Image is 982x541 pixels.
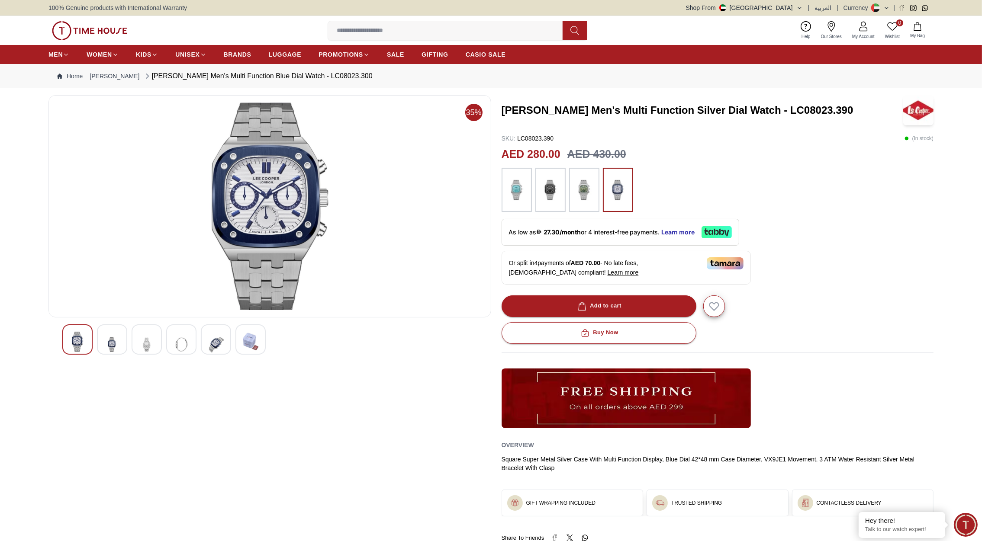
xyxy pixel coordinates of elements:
span: 100% Genuine products with International Warranty [48,3,187,12]
h2: AED 280.00 [502,146,560,163]
p: LC08023.390 [502,134,554,143]
div: Or split in 4 payments of - No late fees, [DEMOGRAPHIC_DATA] compliant! [502,251,751,285]
h2: Overview [502,439,534,451]
h3: TRUSTED SHIPPING [671,499,722,506]
button: My Bag [905,20,930,41]
img: ... [540,172,561,208]
a: CASIO SALE [466,47,506,62]
span: Learn more [608,269,639,276]
span: GIFTING [422,50,448,59]
span: Our Stores [818,33,845,40]
a: UNISEX [175,47,206,62]
a: KIDS [136,47,158,62]
nav: Breadcrumb [48,64,934,88]
span: WOMEN [87,50,112,59]
a: MEN [48,47,69,62]
h3: GIFT WRAPPING INCLUDED [526,499,596,506]
span: UNISEX [175,50,200,59]
span: PROMOTIONS [319,50,363,59]
a: PROMOTIONS [319,47,370,62]
p: Talk to our watch expert! [865,526,939,533]
a: Our Stores [816,19,847,42]
img: Lee Cooper Men's Multi Function Blue Dial Watch - LC08023.300 [208,332,224,357]
a: Help [796,19,816,42]
div: Chat Widget [954,513,978,537]
a: SALE [387,47,404,62]
span: BRANDS [224,50,251,59]
span: MEN [48,50,63,59]
img: ... [506,172,528,208]
span: Wishlist [882,33,903,40]
span: | [808,3,810,12]
div: Currency [844,3,872,12]
span: My Account [849,33,878,40]
div: Add to cart [576,301,621,311]
span: CASIO SALE [466,50,506,59]
img: ... [573,172,595,208]
a: BRANDS [224,47,251,62]
button: Add to cart [502,295,696,317]
span: 35% [465,104,483,121]
img: Lee Cooper Men's Multi Function Blue Dial Watch - LC08023.300 [174,332,189,357]
a: Whatsapp [922,5,928,11]
h3: AED 430.00 [567,146,626,163]
span: SALE [387,50,404,59]
img: Lee Cooper Men's Multi Function Silver Dial Watch - LC08023.390 [903,95,934,125]
a: Facebook [898,5,905,11]
img: Lee Cooper Men's Multi Function Blue Dial Watch - LC08023.300 [104,332,120,357]
p: ( In stock ) [905,134,934,143]
div: Square Super Metal Silver Case With Multi Function Display, Blue Dial 42*48 mm Case Diameter, VX9... [502,455,934,472]
span: | [893,3,895,12]
span: 0 [896,19,903,26]
div: Hey there! [865,516,939,525]
button: Shop From[GEOGRAPHIC_DATA] [686,3,803,12]
img: ... [511,499,519,507]
img: Lee Cooper Men's Multi Function Blue Dial Watch - LC08023.300 [70,332,85,352]
span: AED 70.00 [571,259,600,266]
button: العربية [815,3,831,12]
span: SKU : [502,135,516,142]
h3: CONTACTLESS DELIVERY [817,499,882,506]
a: Home [57,72,83,80]
button: Buy Now [502,322,696,344]
div: [PERSON_NAME] Men's Multi Function Blue Dial Watch - LC08023.300 [143,71,373,81]
a: 0Wishlist [880,19,905,42]
a: LUGGAGE [269,47,302,62]
img: ... [801,499,810,507]
span: My Bag [907,32,928,39]
img: Lee Cooper Men's Multi Function Blue Dial Watch - LC08023.300 [139,332,155,357]
a: GIFTING [422,47,448,62]
span: | [837,3,838,12]
h3: [PERSON_NAME] Men's Multi Function Silver Dial Watch - LC08023.390 [502,103,898,117]
img: Lee Cooper Men's Multi Function Blue Dial Watch - LC08023.300 [56,102,484,310]
img: ... [52,21,127,40]
span: LUGGAGE [269,50,302,59]
div: Buy Now [579,328,618,338]
img: Tamara [707,257,744,269]
img: ... [607,172,629,208]
img: Lee Cooper Men's Multi Function Blue Dial Watch - LC08023.300 [243,332,258,352]
a: [PERSON_NAME] [90,72,139,80]
img: United Arab Emirates [719,4,726,11]
img: ... [656,499,664,507]
img: ... [502,368,751,428]
a: WOMEN [87,47,119,62]
span: Help [798,33,814,40]
span: KIDS [136,50,151,59]
a: Instagram [910,5,917,11]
